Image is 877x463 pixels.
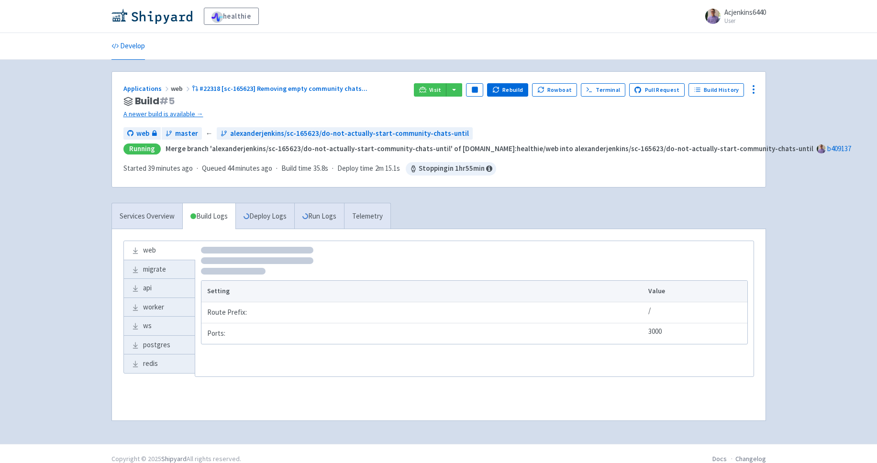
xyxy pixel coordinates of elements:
a: web [124,241,195,260]
a: Build History [688,83,744,97]
a: Build Logs [183,203,235,230]
time: 39 minutes ago [148,164,193,173]
a: Changelog [735,454,766,463]
a: Pull Request [629,83,685,97]
a: A newer build is available → [123,109,407,120]
a: #22318 [sc-165623] Removing empty community chats... [192,84,369,93]
span: Started [123,164,193,173]
span: Stopping in 1 hr 55 min [406,162,496,176]
div: · · · [123,162,496,176]
a: Acjenkins6440 User [699,9,766,24]
a: api [124,279,195,298]
a: Visit [414,83,446,97]
small: User [724,18,766,24]
strong: Merge branch 'alexanderjenkins/sc-165623/do-not-actually-start-community-chats-until' of [DOMAIN_... [166,144,813,153]
button: Rebuild [487,83,528,97]
span: Queued [202,164,272,173]
span: alexanderjenkins/sc-165623/do-not-actually-start-community-chats-until [230,128,469,139]
span: Build time [281,163,311,174]
a: redis [124,354,195,373]
td: Ports: [201,323,645,344]
a: Terminal [581,83,625,97]
span: Deploy time [337,163,373,174]
img: Shipyard logo [111,9,192,24]
a: postgres [124,336,195,354]
span: #22318 [sc-165623] Removing empty community chats ... [200,84,367,93]
span: web [136,128,149,139]
span: Acjenkins6440 [724,8,766,17]
a: worker [124,298,195,317]
span: master [175,128,198,139]
span: web [171,84,192,93]
a: Run Logs [294,203,344,230]
a: alexanderjenkins/sc-165623/do-not-actually-start-community-chats-until [217,127,473,140]
button: Rowboat [532,83,577,97]
span: ← [206,128,213,139]
th: Setting [201,281,645,302]
span: 35.8s [313,163,328,174]
a: Applications [123,84,171,93]
a: master [162,127,202,140]
a: ws [124,317,195,335]
button: Pause [466,83,483,97]
a: b409137 [827,144,851,153]
td: 3000 [645,323,747,344]
a: Telemetry [344,203,390,230]
a: web [123,127,161,140]
a: Deploy Logs [235,203,294,230]
a: Shipyard [161,454,187,463]
span: Visit [429,86,442,94]
th: Value [645,281,747,302]
td: Route Prefix: [201,302,645,323]
a: Docs [712,454,727,463]
time: 44 minutes ago [227,164,272,173]
span: Build [135,96,175,107]
span: # 5 [159,94,175,108]
a: Develop [111,33,145,60]
a: Services Overview [112,203,182,230]
td: / [645,302,747,323]
a: migrate [124,260,195,279]
span: 2m 15.1s [375,163,400,174]
a: healthie [204,8,259,25]
div: Running [123,143,161,154]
